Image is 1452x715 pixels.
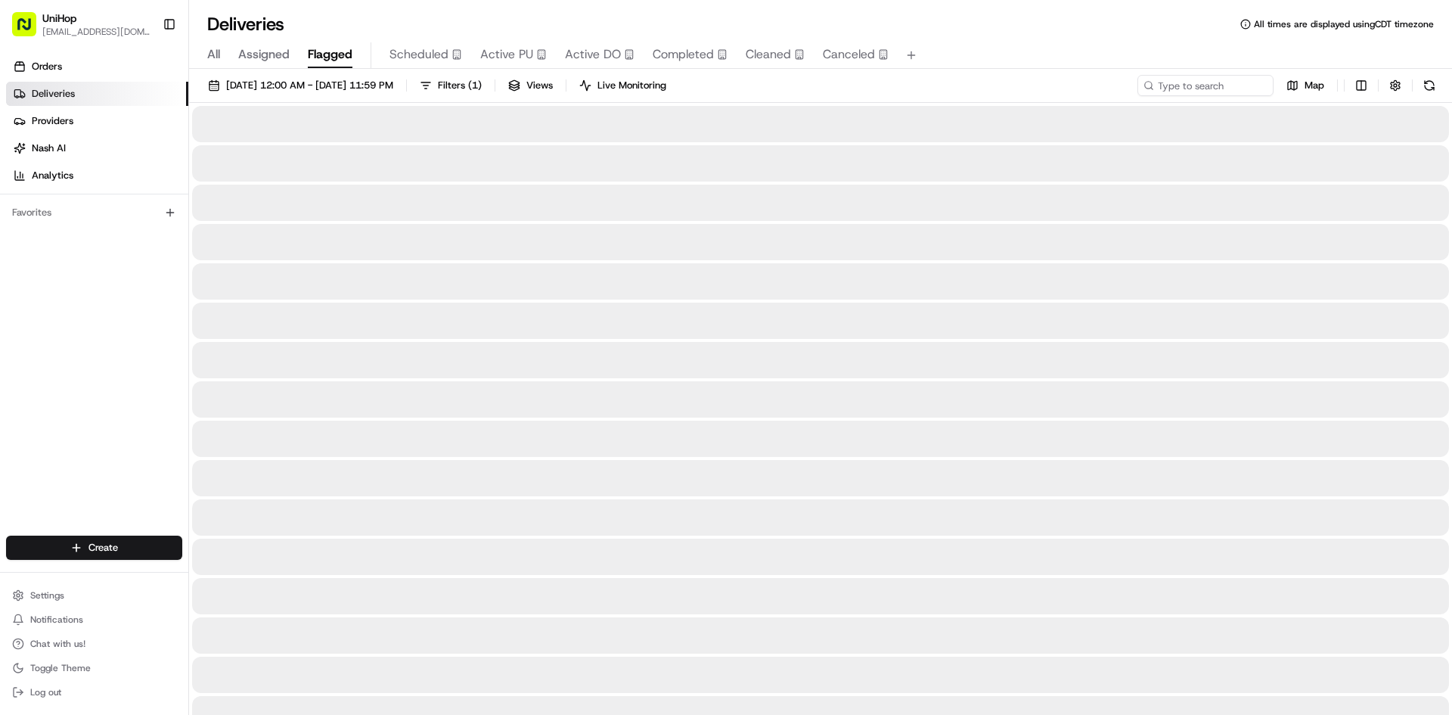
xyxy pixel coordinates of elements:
[6,54,188,79] a: Orders
[30,589,64,602] span: Settings
[6,536,182,560] button: Create
[238,45,290,64] span: Assigned
[597,79,666,92] span: Live Monitoring
[1419,75,1440,96] button: Refresh
[201,75,400,96] button: [DATE] 12:00 AM - [DATE] 11:59 PM
[88,541,118,555] span: Create
[6,136,188,160] a: Nash AI
[526,79,553,92] span: Views
[6,609,182,630] button: Notifications
[6,82,188,106] a: Deliveries
[207,12,284,36] h1: Deliveries
[1280,75,1331,96] button: Map
[32,169,73,182] span: Analytics
[6,201,182,225] div: Favorites
[30,614,83,626] span: Notifications
[468,79,482,92] span: ( 1 )
[32,87,75,101] span: Deliveries
[42,26,150,38] button: [EMAIL_ADDRESS][DOMAIN_NAME]
[1305,79,1324,92] span: Map
[6,657,182,679] button: Toggle Theme
[1254,18,1434,30] span: All times are displayed using CDT timezone
[653,45,714,64] span: Completed
[30,638,85,650] span: Chat with us!
[226,79,393,92] span: [DATE] 12:00 AM - [DATE] 11:59 PM
[501,75,560,96] button: Views
[6,6,157,42] button: UniHop[EMAIL_ADDRESS][DOMAIN_NAME]
[572,75,673,96] button: Live Monitoring
[32,141,66,155] span: Nash AI
[480,45,533,64] span: Active PU
[6,682,182,703] button: Log out
[6,163,188,188] a: Analytics
[6,109,188,133] a: Providers
[308,45,352,64] span: Flagged
[30,662,91,674] span: Toggle Theme
[1137,75,1274,96] input: Type to search
[413,75,489,96] button: Filters(1)
[389,45,448,64] span: Scheduled
[30,686,61,698] span: Log out
[6,633,182,654] button: Chat with us!
[746,45,791,64] span: Cleaned
[438,79,482,92] span: Filters
[6,585,182,606] button: Settings
[32,114,73,128] span: Providers
[42,11,76,26] button: UniHop
[823,45,875,64] span: Canceled
[565,45,621,64] span: Active DO
[32,60,62,73] span: Orders
[207,45,220,64] span: All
